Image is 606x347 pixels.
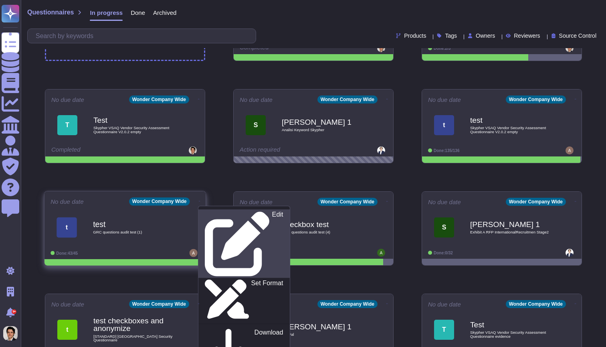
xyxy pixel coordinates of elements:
[240,97,273,103] span: No due date
[434,217,454,237] div: S
[566,44,574,52] img: user
[470,321,550,329] b: Test
[377,249,385,257] img: user
[506,95,566,103] div: Wonder Company Wide
[470,221,550,228] b: [PERSON_NAME] 1
[476,33,495,39] span: Owners
[317,300,378,308] div: Wonder Company Wide
[377,146,385,154] img: user
[434,251,453,255] span: Done: 0/32
[189,146,197,154] img: user
[240,44,338,52] div: Completed
[434,148,460,153] span: Done: 135/136
[506,198,566,206] div: Wonder Company Wide
[93,126,174,134] span: Skypher VSAQ Vendor Security Assessment Questionnaire V2.0.2 empty
[129,300,189,308] div: Wonder Company Wide
[470,116,550,124] b: test
[190,249,198,257] img: user
[470,331,550,338] span: Skypher VSAQ Vendor Security Assessment Questionnaire evidence
[445,33,457,39] span: Tags
[377,44,385,52] img: user
[246,115,266,135] div: S
[57,320,77,340] div: t
[129,95,189,103] div: Wonder Company Wide
[470,230,550,234] span: Exhibit A RFP InternationalRecruitmen Stage2
[51,97,84,103] span: No due date
[272,211,283,276] p: Edit
[93,317,174,332] b: test checkboxes and anonymize
[198,209,290,278] a: Edit
[434,320,454,340] div: T
[240,199,273,205] span: No due date
[428,97,461,103] span: No due date
[282,118,362,126] b: [PERSON_NAME] 1
[93,116,174,124] b: Test
[428,301,461,307] span: No due date
[56,251,78,255] span: Done: 43/45
[3,326,18,341] img: user
[93,335,174,342] span: [STANDARD] [GEOGRAPHIC_DATA] Security Questionnaire
[90,10,123,16] span: In progress
[51,301,84,307] span: No due date
[282,333,362,337] span: PayPal
[317,198,378,206] div: Wonder Company Wide
[57,217,77,237] div: t
[12,309,16,314] div: 9+
[317,95,378,103] div: Wonder Company Wide
[51,146,149,154] div: Completed
[434,46,450,51] span: Done: 2/3
[506,300,566,308] div: Wonder Company Wide
[434,115,454,135] div: t
[93,230,174,234] span: GRC questions audit test (1)
[566,249,574,257] img: user
[93,220,174,228] b: test
[251,280,283,319] p: Set Format
[153,10,176,16] span: Archived
[2,325,23,342] button: user
[57,115,77,135] div: T
[240,146,338,154] div: Action required
[282,128,362,132] span: Analisi Keyword Skypher
[566,146,574,154] img: user
[428,199,461,205] span: No due date
[514,33,540,39] span: Reviewers
[129,197,190,205] div: Wonder Company Wide
[282,221,362,228] b: checkbox test
[404,33,426,39] span: Products
[470,126,550,134] span: Skypher VSAQ Vendor Security Assessment Questionnaire V2.0.2 empty
[282,230,362,234] span: GRC questions audit test (4)
[32,29,256,43] input: Search by keywords
[50,199,84,205] span: No due date
[559,33,596,39] span: Source Control
[282,323,362,331] b: [PERSON_NAME] 1
[131,10,145,16] span: Done
[198,278,290,321] a: Set Format
[27,9,74,16] span: Questionnaires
